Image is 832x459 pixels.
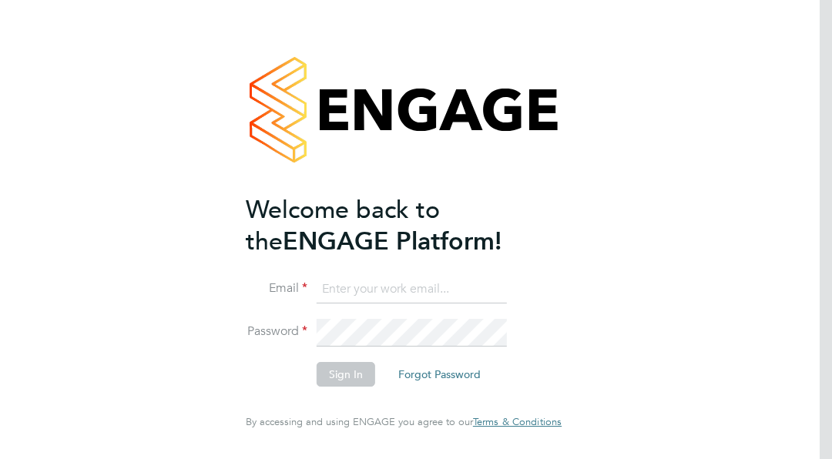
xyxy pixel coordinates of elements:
[246,195,440,256] span: Welcome back to the
[246,194,546,257] h2: ENGAGE Platform!
[386,362,493,387] button: Forgot Password
[246,415,562,428] span: By accessing and using ENGAGE you agree to our
[246,280,307,297] label: Email
[473,415,562,428] span: Terms & Conditions
[473,416,562,428] a: Terms & Conditions
[246,323,307,340] label: Password
[317,276,507,303] input: Enter your work email...
[317,362,375,387] button: Sign In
